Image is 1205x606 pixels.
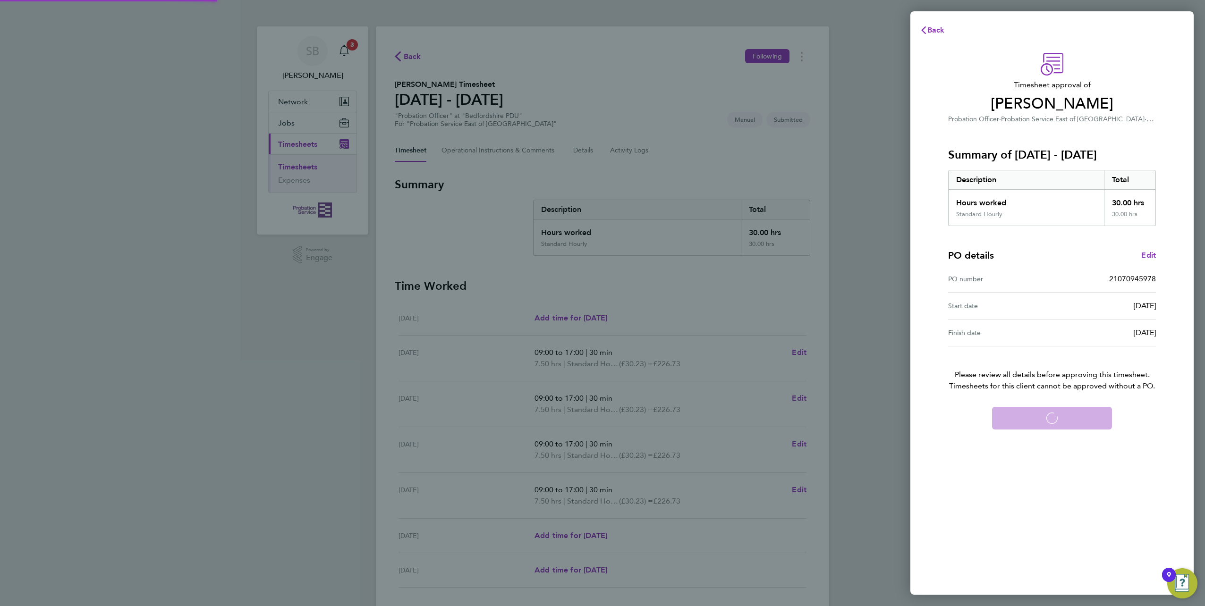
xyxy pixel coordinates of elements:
[948,147,1156,162] h3: Summary of [DATE] - [DATE]
[956,210,1002,218] div: Standard Hourly
[948,115,999,123] span: Probation Officer
[948,94,1156,113] span: [PERSON_NAME]
[1167,568,1197,598] button: Open Resource Center, 9 new notifications
[948,79,1156,91] span: Timesheet approval of
[948,170,1156,226] div: Summary of 25 - 31 Aug 2025
[1052,327,1156,338] div: [DATE]
[1104,210,1156,226] div: 30.00 hrs
[910,21,954,40] button: Back
[1052,300,1156,311] div: [DATE]
[1109,274,1156,283] span: 21070945978
[949,190,1104,210] div: Hours worked
[937,380,1167,392] span: Timesheets for this client cannot be approved without a PO.
[1145,114,1154,123] span: ·
[948,273,1052,285] div: PO number
[1104,190,1156,210] div: 30.00 hrs
[948,300,1052,311] div: Start date
[1141,251,1156,260] span: Edit
[999,115,1001,123] span: ·
[1001,115,1145,123] span: Probation Service East of [GEOGRAPHIC_DATA]
[937,346,1167,392] p: Please review all details before approving this timesheet.
[948,249,994,262] h4: PO details
[1104,170,1156,189] div: Total
[1141,250,1156,261] a: Edit
[948,327,1052,338] div: Finish date
[927,25,945,34] span: Back
[949,170,1104,189] div: Description
[1167,575,1171,587] div: 9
